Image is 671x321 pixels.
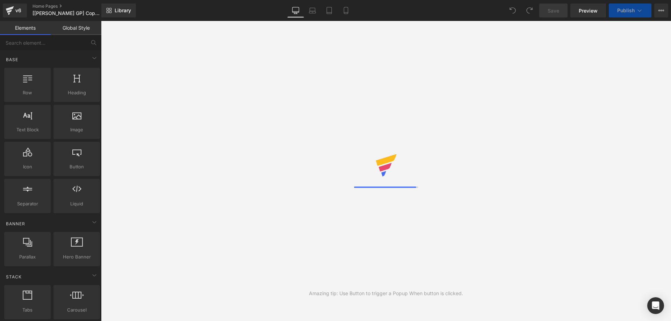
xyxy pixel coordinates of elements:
span: Carousel [56,306,98,314]
button: More [654,3,668,17]
a: Tablet [321,3,338,17]
span: Heading [56,89,98,96]
div: v6 [14,6,23,15]
span: Separator [6,200,49,207]
a: Laptop [304,3,321,17]
a: Global Style [51,21,101,35]
button: Undo [506,3,520,17]
span: Stack [5,273,22,280]
span: [[PERSON_NAME] GP] Copy of HomePage [33,10,100,16]
span: Image [56,126,98,133]
span: Banner [5,220,26,227]
span: Preview [579,7,598,14]
a: Desktop [287,3,304,17]
button: Redo [522,3,536,17]
span: Publish [617,8,635,13]
a: New Library [101,3,136,17]
div: Amazing tip: Use Button to trigger a Popup When button is clicked. [309,290,463,297]
a: v6 [3,3,27,17]
span: Library [115,7,131,14]
span: Base [5,56,19,63]
span: Icon [6,163,49,170]
span: Liquid [56,200,98,207]
a: Mobile [338,3,354,17]
a: Preview [570,3,606,17]
span: Button [56,163,98,170]
span: Row [6,89,49,96]
span: Parallax [6,253,49,261]
button: Publish [609,3,651,17]
span: Save [548,7,559,14]
span: Hero Banner [56,253,98,261]
a: Home Pages [33,3,113,9]
div: Open Intercom Messenger [647,297,664,314]
span: Tabs [6,306,49,314]
span: Text Block [6,126,49,133]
